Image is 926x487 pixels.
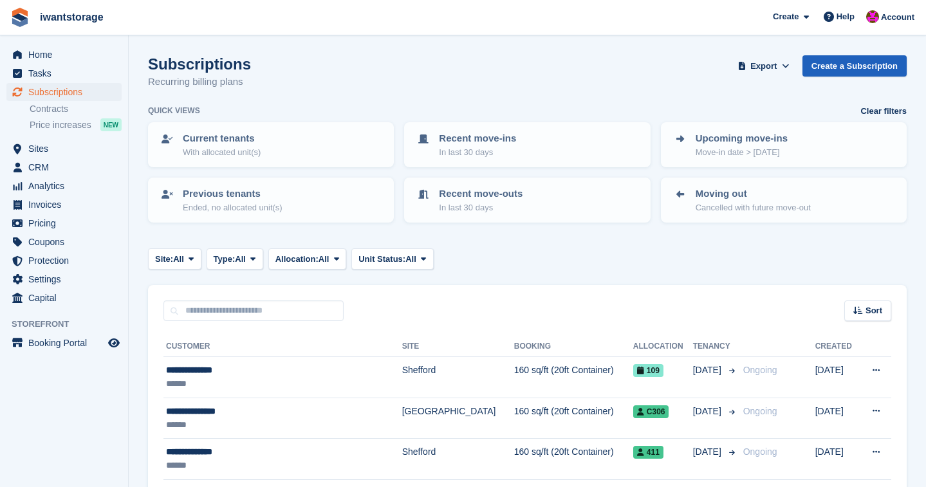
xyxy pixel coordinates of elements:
[514,439,633,480] td: 160 sq/ft (20ft Container)
[439,187,523,201] p: Recent move-outs
[28,83,106,101] span: Subscriptions
[402,439,514,480] td: Shefford
[633,446,663,459] span: 411
[662,124,905,166] a: Upcoming move-ins Move-in date > [DATE]
[214,253,236,266] span: Type:
[815,398,859,439] td: [DATE]
[6,270,122,288] a: menu
[30,103,122,115] a: Contracts
[6,140,122,158] a: menu
[743,406,777,416] span: Ongoing
[35,6,109,28] a: iwantstorage
[6,252,122,270] a: menu
[802,55,907,77] a: Create a Subscription
[6,214,122,232] a: menu
[6,64,122,82] a: menu
[148,248,201,270] button: Site: All
[28,270,106,288] span: Settings
[28,214,106,232] span: Pricing
[28,140,106,158] span: Sites
[149,179,393,221] a: Previous tenants Ended, no allocated unit(s)
[693,445,724,459] span: [DATE]
[405,253,416,266] span: All
[268,248,347,270] button: Allocation: All
[6,46,122,64] a: menu
[402,398,514,439] td: [GEOGRAPHIC_DATA]
[402,336,514,357] th: Site
[633,405,669,418] span: C306
[866,10,879,23] img: Jonathan
[155,253,173,266] span: Site:
[6,177,122,195] a: menu
[30,119,91,131] span: Price increases
[514,336,633,357] th: Booking
[358,253,405,266] span: Unit Status:
[6,289,122,307] a: menu
[633,364,663,377] span: 109
[6,233,122,251] a: menu
[696,187,811,201] p: Moving out
[6,334,122,352] a: menu
[106,335,122,351] a: Preview store
[439,201,523,214] p: In last 30 days
[100,118,122,131] div: NEW
[6,83,122,101] a: menu
[439,131,516,146] p: Recent move-ins
[149,124,393,166] a: Current tenants With allocated unit(s)
[662,179,905,221] a: Moving out Cancelled with future move-out
[514,357,633,398] td: 160 sq/ft (20ft Container)
[6,158,122,176] a: menu
[235,253,246,266] span: All
[148,105,200,116] h6: Quick views
[696,201,811,214] p: Cancelled with future move-out
[28,158,106,176] span: CRM
[743,446,777,457] span: Ongoing
[10,8,30,27] img: stora-icon-8386f47178a22dfd0bd8f6a31ec36ba5ce8667c1dd55bd0f319d3a0aa187defe.svg
[183,146,261,159] p: With allocated unit(s)
[163,336,402,357] th: Customer
[351,248,433,270] button: Unit Status: All
[28,46,106,64] span: Home
[28,289,106,307] span: Capital
[837,10,855,23] span: Help
[183,201,282,214] p: Ended, no allocated unit(s)
[815,357,859,398] td: [DATE]
[815,439,859,480] td: [DATE]
[693,363,724,377] span: [DATE]
[439,146,516,159] p: In last 30 days
[28,64,106,82] span: Tasks
[30,118,122,132] a: Price increases NEW
[28,334,106,352] span: Booking Portal
[881,11,914,24] span: Account
[773,10,799,23] span: Create
[183,187,282,201] p: Previous tenants
[183,131,261,146] p: Current tenants
[28,177,106,195] span: Analytics
[405,179,649,221] a: Recent move-outs In last 30 days
[28,252,106,270] span: Protection
[173,253,184,266] span: All
[696,131,788,146] p: Upcoming move-ins
[693,336,738,357] th: Tenancy
[815,336,859,357] th: Created
[693,405,724,418] span: [DATE]
[28,233,106,251] span: Coupons
[207,248,263,270] button: Type: All
[866,304,882,317] span: Sort
[148,75,251,89] p: Recurring billing plans
[12,318,128,331] span: Storefront
[860,105,907,118] a: Clear filters
[750,60,777,73] span: Export
[405,124,649,166] a: Recent move-ins In last 30 days
[514,398,633,439] td: 160 sq/ft (20ft Container)
[319,253,329,266] span: All
[275,253,319,266] span: Allocation:
[402,357,514,398] td: Shefford
[633,336,693,357] th: Allocation
[6,196,122,214] a: menu
[148,55,251,73] h1: Subscriptions
[28,196,106,214] span: Invoices
[743,365,777,375] span: Ongoing
[696,146,788,159] p: Move-in date > [DATE]
[736,55,792,77] button: Export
